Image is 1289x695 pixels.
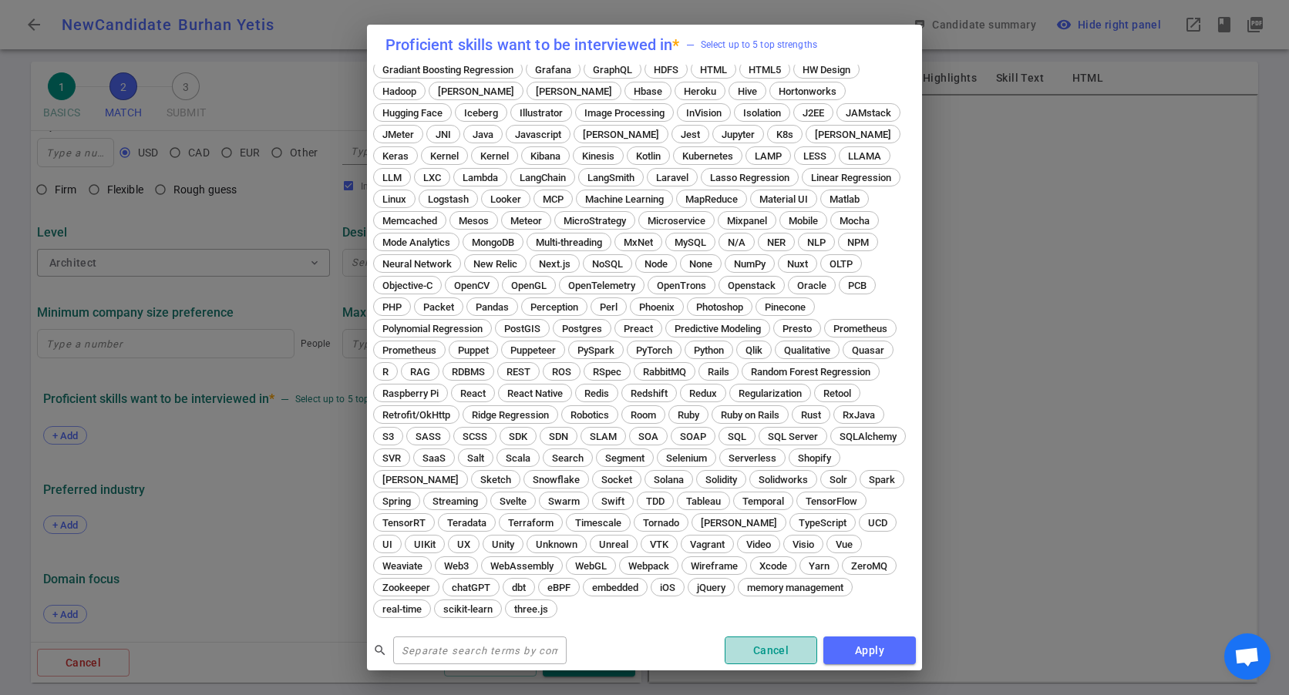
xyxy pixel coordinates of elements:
span: Java [467,129,499,140]
span: LXC [418,172,446,183]
span: MCP [537,193,569,205]
span: Kinesis [577,150,620,162]
span: [PERSON_NAME] [809,129,897,140]
span: Mixpanel [722,215,772,227]
span: Hive [732,86,762,97]
span: RAG [405,366,436,378]
span: OLTP [824,258,858,270]
span: Spring [377,495,416,507]
span: R [377,366,394,378]
span: Polynomial Regression [377,323,488,334]
span: Lambda [457,172,503,183]
span: Javascript [510,129,567,140]
span: Oracle [792,280,832,291]
span: REST [501,366,536,378]
span: HTML [695,64,732,76]
span: Qlik [740,344,768,356]
span: LangChain [514,172,571,183]
span: Ruby [672,409,705,421]
span: Image Processing [579,107,670,119]
span: Jupyter [716,129,760,140]
span: Prometheus [828,323,893,334]
span: Solidity [700,474,742,485]
span: iOS [655,582,681,593]
span: Next.js [533,258,576,270]
span: MongoDB [466,237,520,248]
span: PySpark [572,344,620,356]
span: Salt [462,452,490,464]
span: [PERSON_NAME] [695,517,782,529]
span: Matlab [824,193,865,205]
span: scikit-learn [438,603,498,615]
span: Machine Learning [580,193,669,205]
span: MapReduce [680,193,743,205]
span: SOA [633,431,664,442]
span: LangSmith [582,172,640,183]
span: Looker [485,193,527,205]
span: dbt [507,582,531,593]
span: Node [639,258,673,270]
span: Openstack [722,280,781,291]
div: Open chat [1224,633,1270,680]
span: Kotlin [631,150,666,162]
span: Laravel [651,172,694,183]
span: Quasar [846,344,890,356]
span: Heroku [678,86,722,97]
span: jQuery [692,582,731,593]
span: Visio [787,539,820,550]
span: Raspberry Pi [377,388,444,399]
span: None [684,258,718,270]
span: Robotics [565,409,614,421]
span: Hortonworks [773,86,842,97]
span: Unity [486,539,520,550]
span: Hbase [628,86,668,97]
span: SDK [503,431,533,442]
span: [PERSON_NAME] [577,129,665,140]
span: Random Forest Regression [745,366,876,378]
span: OpenTrons [651,280,712,291]
span: Weaviate [377,560,428,572]
span: PHP [377,301,407,313]
span: Isolation [738,107,786,119]
span: Lasso Regression [705,172,795,183]
span: Unknown [530,539,583,550]
span: ROS [547,366,577,378]
span: eBPF [542,582,576,593]
span: Tornado [638,517,685,529]
span: Iceberg [459,107,503,119]
span: LLM [377,172,407,183]
span: Kubernetes [677,150,739,162]
span: SCSS [457,431,493,442]
span: Retrofit/OkHttp [377,409,456,421]
span: HDFS [648,64,684,76]
span: N/A [722,237,751,248]
span: Selenium [661,452,712,464]
span: SVR [377,452,406,464]
span: RxJava [837,409,880,421]
span: Scala [500,452,536,464]
span: Xcode [754,560,793,572]
span: Microservice [642,215,711,227]
span: Timescale [570,517,627,529]
span: Temporal [737,495,789,507]
label: Proficient skills want to be interviewed in [385,37,680,52]
span: Mocha [834,215,875,227]
span: Perception [525,301,584,313]
span: SLAM [584,431,622,442]
span: Streaming [427,495,483,507]
span: Retool [818,388,857,399]
span: Segment [600,452,650,464]
span: Teradata [442,517,492,529]
span: search [373,643,387,657]
span: Perl [594,301,623,313]
span: Rails [702,366,735,378]
span: Hadoop [377,86,422,97]
span: Phoenix [634,301,680,313]
span: Nuxt [782,258,813,270]
span: S3 [377,431,399,442]
span: Preact [618,323,658,334]
span: Presto [777,323,817,334]
span: Search [547,452,589,464]
span: SDN [544,431,574,442]
span: Kernel [475,150,514,162]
